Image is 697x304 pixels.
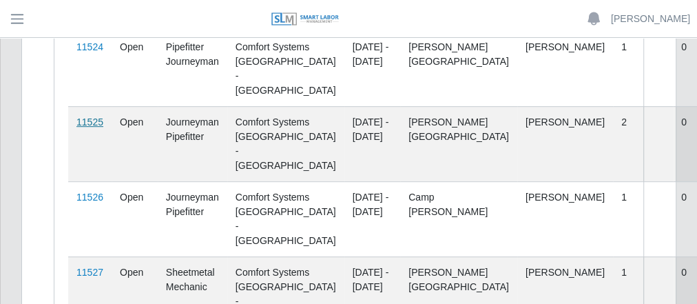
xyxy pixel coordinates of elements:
[112,106,158,181] td: Open
[613,31,673,106] td: 1
[517,106,613,181] td: [PERSON_NAME]
[400,106,517,181] td: [PERSON_NAME][GEOGRAPHIC_DATA]
[76,116,103,128] a: 11525
[227,31,344,106] td: Comfort Systems [GEOGRAPHIC_DATA] - [GEOGRAPHIC_DATA]
[517,31,613,106] td: [PERSON_NAME]
[517,181,613,256] td: [PERSON_NAME]
[112,31,158,106] td: Open
[613,181,673,256] td: 1
[76,192,103,203] a: 11526
[76,41,103,52] a: 11524
[158,181,227,256] td: Journeyman Pipefitter
[158,106,227,181] td: Journeyman Pipefitter
[344,181,401,256] td: [DATE] - [DATE]
[76,267,103,278] a: 11527
[227,106,344,181] td: Comfort Systems [GEOGRAPHIC_DATA] - [GEOGRAPHIC_DATA]
[400,181,517,256] td: Camp [PERSON_NAME]
[400,31,517,106] td: [PERSON_NAME][GEOGRAPHIC_DATA]
[112,181,158,256] td: Open
[611,12,690,26] a: [PERSON_NAME]
[271,12,340,27] img: SLM Logo
[227,181,344,256] td: Comfort Systems [GEOGRAPHIC_DATA] - [GEOGRAPHIC_DATA]
[344,31,401,106] td: [DATE] - [DATE]
[344,106,401,181] td: [DATE] - [DATE]
[158,31,227,106] td: Pipefitter Journeyman
[613,106,673,181] td: 2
